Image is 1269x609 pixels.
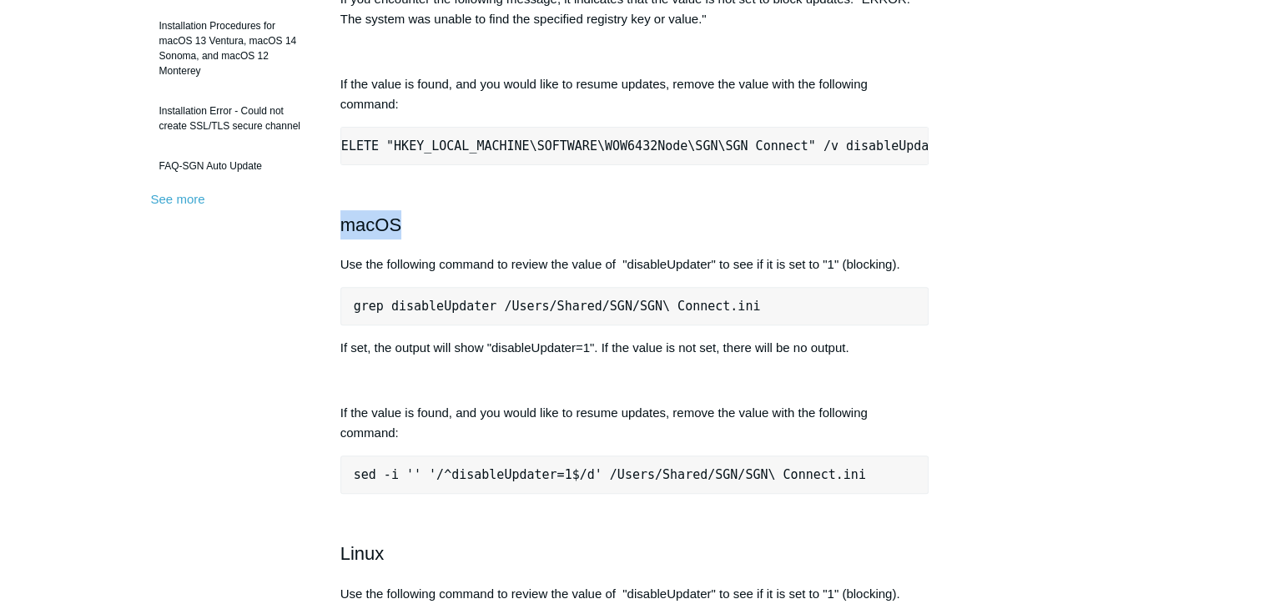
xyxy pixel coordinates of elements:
pre: grep disableUpdater /Users/Shared/SGN/SGN\ Connect.ini [340,287,929,325]
p: If the value is found, and you would like to resume updates, remove the value with the following ... [340,74,929,114]
a: Installation Procedures for macOS 13 Ventura, macOS 14 Sonoma, and macOS 12 Monterey [151,10,315,87]
a: Installation Error - Could not create SSL/TLS secure channel [151,95,315,142]
p: Use the following command to review the value of "disableUpdater" to see if it is set to "1" (blo... [340,254,929,274]
pre: sed -i '' '/^disableUpdater=1$/d' /Users/Shared/SGN/SGN\ Connect.ini [340,455,929,494]
h2: Linux [340,539,929,568]
p: If set, the output will show "disableUpdater=1". If the value is not set, there will be no output. [340,338,929,358]
a: FAQ-SGN Auto Update [151,150,315,182]
p: Use the following command to review the value of "disableUpdater" to see if it is set to "1" (blo... [340,584,929,604]
a: See more [151,192,205,206]
pre: REG DELETE "HKEY_LOCAL_MACHINE\SOFTWARE\WOW6432Node\SGN\SGN Connect" /v disableUpdater /f [340,127,929,165]
h2: macOS [340,210,929,239]
p: If the value is found, and you would like to resume updates, remove the value with the following ... [340,403,929,443]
